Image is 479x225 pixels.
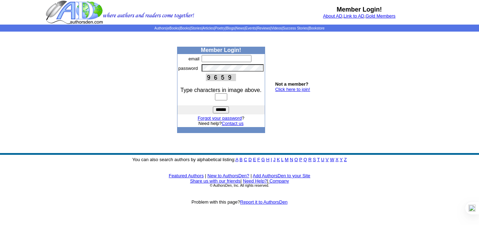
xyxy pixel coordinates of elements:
[290,157,293,162] a: N
[303,157,307,162] a: Q
[190,178,241,184] a: Share us with our friends
[205,173,206,178] font: |
[283,26,308,30] a: Success Stories
[198,115,242,121] a: Forgot your password
[226,26,235,30] a: Blogs
[313,157,316,162] a: S
[236,157,238,162] a: A
[167,26,179,30] a: eBooks
[241,178,242,184] font: |
[248,157,251,162] a: D
[340,157,343,162] a: Y
[244,157,247,162] a: C
[181,87,262,93] font: Type characters in image above.
[239,157,243,162] a: B
[277,157,280,162] a: K
[309,26,325,30] a: Bookstore
[273,157,276,162] a: J
[198,115,244,121] font: ?
[344,13,364,19] a: Link to AD
[344,157,347,162] a: Z
[317,157,320,162] a: T
[222,121,243,126] a: Contact us
[323,13,342,19] a: About AD
[245,26,256,30] a: Events
[281,157,284,162] a: L
[336,157,339,162] a: X
[210,184,269,187] font: © AuthorsDen, Inc. All rights reserved.
[201,47,241,53] b: Member Login!
[180,26,190,30] a: Books
[240,199,288,205] a: Report it to AuthorsDen
[275,81,309,87] b: Not a member?
[206,74,236,81] img: This Is CAPTCHA Image
[169,173,204,178] a: Featured Authors
[285,157,289,162] a: M
[266,157,269,162] a: H
[215,26,225,30] a: Poetry
[243,178,267,184] a: Need Help?
[267,178,289,184] font: |
[257,26,270,30] a: Reviews
[271,26,282,30] a: Videos
[299,157,302,162] a: P
[132,157,347,162] font: You can also search authors by alphabetical listing:
[208,173,249,178] a: New to AuthorsDen?
[250,173,251,178] font: |
[366,13,396,19] a: Gold Members
[337,6,382,13] b: Member Login!
[257,157,260,162] a: F
[154,26,166,30] a: Authors
[326,157,329,162] a: V
[271,157,272,162] a: I
[323,13,396,19] font: , ,
[253,173,310,178] a: Add AuthorsDen to your Site
[253,157,256,162] a: E
[295,157,298,162] a: O
[269,178,289,184] a: Company
[154,26,324,30] span: | | | | | | | | | | | |
[191,199,288,205] font: Problem with this page?
[191,26,202,30] a: Stories
[321,157,324,162] a: U
[189,56,200,61] font: email
[261,157,265,162] a: G
[203,26,214,30] a: Articles
[236,26,244,30] a: News
[330,157,334,162] a: W
[198,121,244,126] font: Need help?
[178,66,198,71] font: password
[308,157,311,162] a: R
[275,87,310,92] a: Click here to join!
